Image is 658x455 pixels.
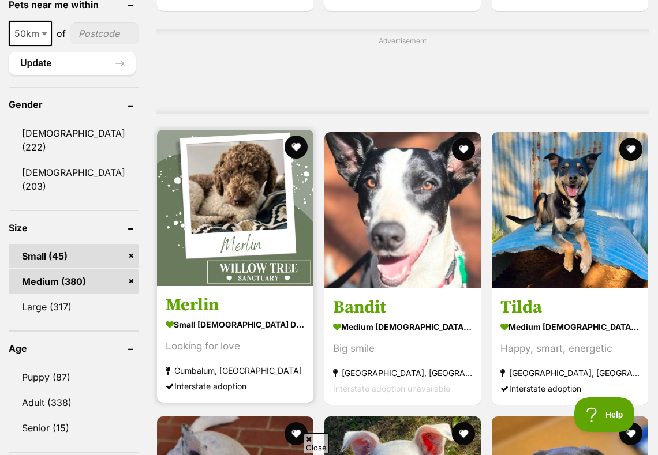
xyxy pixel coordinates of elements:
[156,29,649,114] div: Advertisement
[9,21,52,46] span: 50km
[304,433,329,453] span: Close
[9,343,139,354] header: Age
[333,319,472,336] strong: medium [DEMOGRAPHIC_DATA] Dog
[619,422,642,445] button: favourite
[500,341,640,357] div: Happy, smart, energetic
[9,416,139,440] a: Senior (15)
[161,1,172,9] img: iconc.png
[9,52,136,75] button: Update
[285,136,308,159] button: favourite
[333,366,472,381] strong: [GEOGRAPHIC_DATA], [GEOGRAPHIC_DATA]
[9,99,139,110] header: Gender
[324,288,481,405] a: Bandit medium [DEMOGRAPHIC_DATA] Dog Big smile [GEOGRAPHIC_DATA], [GEOGRAPHIC_DATA] Interstate ad...
[574,397,635,432] iframe: Help Scout Beacon - Open
[57,27,66,40] span: of
[9,160,139,198] a: [DEMOGRAPHIC_DATA] (203)
[500,319,640,336] strong: medium [DEMOGRAPHIC_DATA] Dog
[163,1,172,10] img: consumer-privacy-logo.png
[285,422,308,445] button: favourite
[10,25,51,42] span: 50km
[157,286,313,403] a: Merlin small [DEMOGRAPHIC_DATA] Dog Looking for love Cumbalum, [GEOGRAPHIC_DATA] Interstate adoption
[333,384,450,394] span: Interstate adoption unavailable
[333,297,472,319] h3: Bandit
[157,130,313,286] img: Merlin - Poodle Dog
[9,365,139,389] a: Puppy (87)
[166,295,305,317] h3: Merlin
[9,390,139,415] a: Adult (338)
[9,269,139,294] a: Medium (380)
[500,366,640,381] strong: [GEOGRAPHIC_DATA], [GEOGRAPHIC_DATA]
[500,381,640,397] div: Interstate adoption
[492,288,648,405] a: Tilda medium [DEMOGRAPHIC_DATA] Dog Happy, smart, energetic [GEOGRAPHIC_DATA], [GEOGRAPHIC_DATA] ...
[452,422,475,445] button: favourite
[333,341,472,357] div: Big smile
[324,132,481,288] img: Bandit - Border Collie Dog
[9,121,139,159] a: [DEMOGRAPHIC_DATA] (222)
[500,297,640,319] h3: Tilda
[9,295,139,319] a: Large (317)
[166,363,305,379] strong: Cumbalum, [GEOGRAPHIC_DATA]
[1,1,10,10] img: consumer-privacy-logo.png
[166,379,305,394] div: Interstate adoption
[70,22,139,44] input: postcode
[9,223,139,233] header: Size
[9,244,139,268] a: Small (45)
[166,339,305,355] div: Looking for love
[166,317,305,333] strong: small [DEMOGRAPHIC_DATA] Dog
[452,138,475,161] button: favourite
[619,138,642,161] button: favourite
[492,132,648,288] img: Tilda - Australian Kelpie Dog
[162,1,173,10] a: Privacy Notification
